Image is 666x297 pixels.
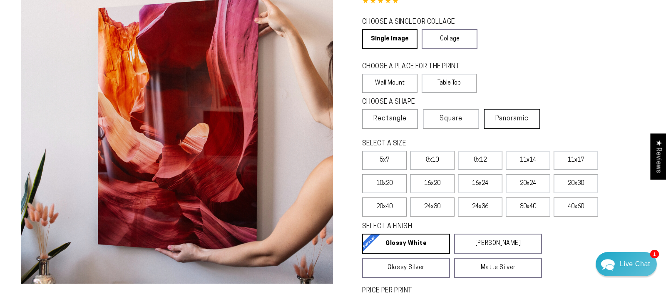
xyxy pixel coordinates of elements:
a: Send a Message [56,220,121,233]
label: Table Top [422,74,477,93]
img: Marie J [69,12,91,34]
legend: SELECT A FINISH [362,222,522,232]
div: [PERSON_NAME] [38,82,146,90]
span: Rectangle [373,114,407,124]
a: Matte Silver [454,258,542,278]
label: Wall Mount [362,74,417,93]
label: 20x30 [554,174,598,193]
a: Glossy Silver [362,258,450,278]
label: 11x14 [506,151,550,170]
img: John [87,12,108,34]
label: 16x20 [410,174,455,193]
legend: CHOOSE A PLACE FOR THE PRINT [362,62,469,72]
label: 24x36 [458,197,502,217]
label: 40x60 [554,197,598,217]
label: 20x40 [362,197,407,217]
a: Collage [422,29,477,49]
span: Re:amaze [89,205,112,213]
label: 8x12 [458,151,502,170]
div: [DATE] [146,83,162,89]
span: Panoramic [495,115,529,122]
div: Contact Us Directly [620,252,650,276]
div: Chat widget toggle [596,252,657,276]
span: Square [440,114,462,124]
a: [PERSON_NAME] [454,234,542,254]
label: 24x30 [410,197,455,217]
label: 16x24 [458,174,502,193]
div: We usually reply in a few hours. [12,39,165,46]
span: 1 [650,250,659,258]
div: Recent Conversations [17,67,159,75]
label: PRICE PER PRINT [362,286,645,296]
p: Your new order number is 52075. Please check the order confirmation we sent you. Thank you and ha... [27,91,162,99]
span: We run on [64,207,112,212]
label: 11x17 [554,151,598,170]
legend: SELECT A SIZE [362,139,529,149]
label: 10x20 [362,174,407,193]
a: Glossy White [362,234,450,254]
div: Click to open Judge.me floating reviews tab [650,133,666,180]
a: Single Image [362,29,417,49]
label: 5x7 [362,151,407,170]
label: 20x24 [506,174,550,193]
legend: CHOOSE A SHAPE [362,97,470,107]
legend: CHOOSE A SINGLE OR COLLAGE [362,17,470,27]
label: 30x40 [506,197,550,217]
label: 8x10 [410,151,455,170]
img: fba842a801236a3782a25bbf40121a09 [27,82,36,90]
